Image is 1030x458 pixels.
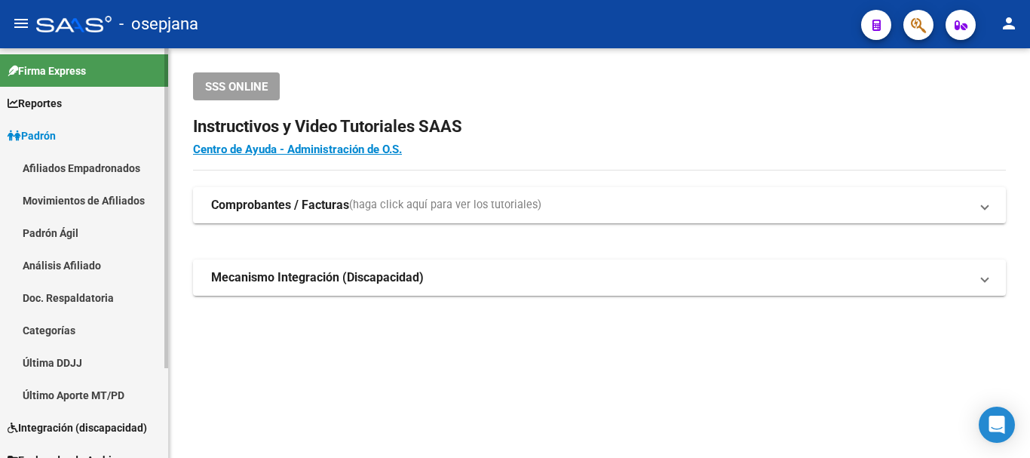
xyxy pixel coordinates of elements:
[193,187,1006,223] mat-expansion-panel-header: Comprobantes / Facturas(haga click aquí para ver los tutoriales)
[1000,14,1018,32] mat-icon: person
[193,143,402,156] a: Centro de Ayuda - Administración de O.S.
[349,197,541,214] span: (haga click aquí para ver los tutoriales)
[8,420,147,436] span: Integración (discapacidad)
[979,407,1015,443] div: Open Intercom Messenger
[211,197,349,214] strong: Comprobantes / Facturas
[8,63,86,79] span: Firma Express
[193,72,280,100] button: SSS ONLINE
[205,80,268,94] span: SSS ONLINE
[193,260,1006,296] mat-expansion-panel-header: Mecanismo Integración (Discapacidad)
[193,112,1006,141] h2: Instructivos y Video Tutoriales SAAS
[211,269,424,286] strong: Mecanismo Integración (Discapacidad)
[119,8,198,41] span: - osepjana
[8,95,62,112] span: Reportes
[12,14,30,32] mat-icon: menu
[8,128,56,144] span: Padrón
